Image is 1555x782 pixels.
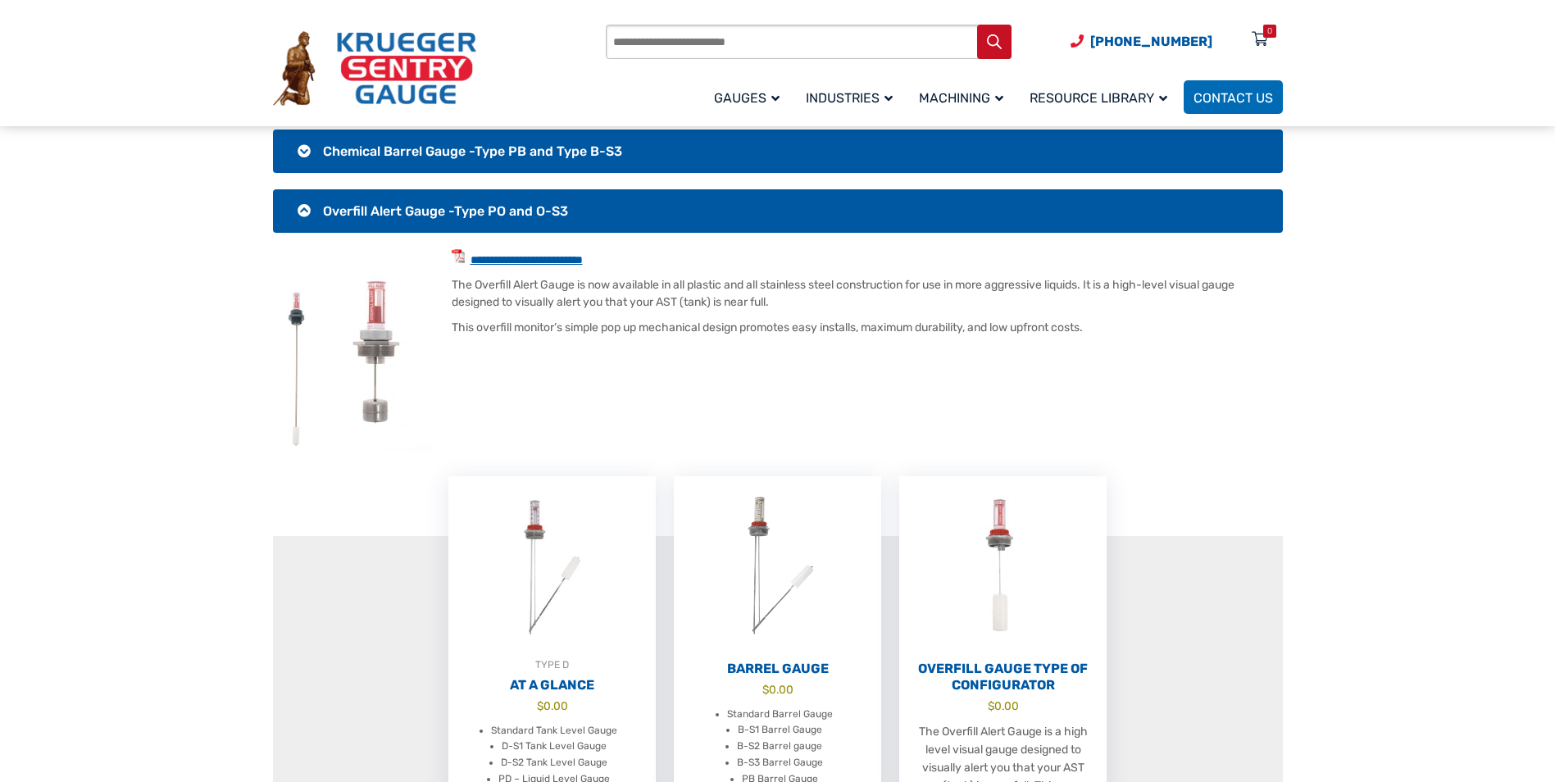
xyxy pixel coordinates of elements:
[806,90,893,106] span: Industries
[674,661,881,677] h2: Barrel Gauge
[502,739,607,755] li: D-S1 Tank Level Gauge
[273,319,1283,336] p: This overfill monitor’s simple pop up mechanical design promotes easy installs, maximum durabilit...
[491,723,617,739] li: Standard Tank Level Gauge
[737,755,823,771] li: B-S3 Barrel Gauge
[714,90,780,106] span: Gauges
[762,683,793,696] bdi: 0.00
[909,78,1020,116] a: Machining
[727,707,833,723] li: Standard Barrel Gauge
[273,289,320,451] img: Hot Rolled Steel Grades
[796,78,909,116] a: Industries
[273,31,476,107] img: Krueger Sentry Gauge
[1071,31,1212,52] a: Phone Number (920) 434-8860
[1090,34,1212,49] span: [PHONE_NUMBER]
[704,78,796,116] a: Gauges
[448,677,656,693] h2: At A Glance
[501,755,607,771] li: D-S2 Tank Level Gauge
[1194,90,1273,106] span: Contact Us
[323,143,622,159] span: Chemical Barrel Gauge -Type PB and Type B-S3
[762,683,769,696] span: $
[537,699,543,712] span: $
[537,699,568,712] bdi: 0.00
[320,249,432,451] img: Hot Rolled Steel Grades
[988,699,1019,712] bdi: 0.00
[448,476,656,657] img: At A Glance
[1184,80,1283,114] a: Contact Us
[988,699,994,712] span: $
[1030,90,1167,106] span: Resource Library
[919,90,1003,106] span: Machining
[1267,25,1272,38] div: 0
[1020,78,1184,116] a: Resource Library
[737,739,822,755] li: B-S2 Barrel gauge
[899,476,1107,657] img: Overfill Gauge Type OF Configurator
[899,661,1107,693] h2: Overfill Gauge Type OF Configurator
[738,722,822,739] li: B-S1 Barrel Gauge
[448,657,656,673] div: TYPE D
[674,476,881,657] img: Barrel Gauge
[273,276,1283,311] p: The Overfill Alert Gauge is now available in all plastic and all stainless steel construction for...
[323,203,568,219] span: Overfill Alert Gauge -Type PO and O-S3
